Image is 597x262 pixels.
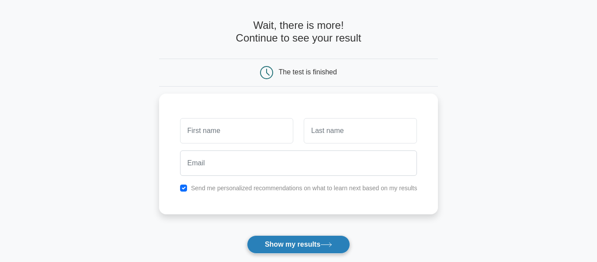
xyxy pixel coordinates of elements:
input: First name [180,118,293,143]
div: The test is finished [279,68,337,76]
input: Email [180,150,417,176]
input: Last name [304,118,417,143]
h4: Wait, there is more! Continue to see your result [159,19,438,45]
label: Send me personalized recommendations on what to learn next based on my results [191,185,417,192]
button: Show my results [247,235,350,254]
